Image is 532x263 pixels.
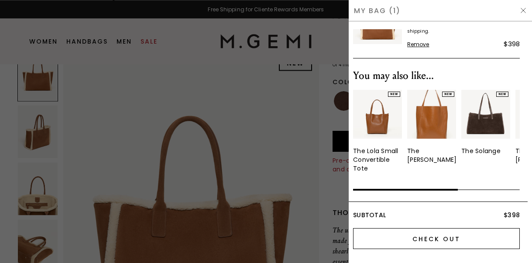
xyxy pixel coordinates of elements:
img: 7402830954555_01_Main_New_TheSolange_Chocolate_Suede_290x387_crop_center.jpg [461,90,510,139]
div: 1 / 5 [353,90,402,173]
img: Hide Drawer [520,7,527,14]
div: NEW [442,92,454,97]
a: NEWThe Solange [461,90,510,155]
span: Remove [407,41,429,48]
span: $398 [504,211,520,219]
div: NEW [496,92,508,97]
div: NEW [388,92,400,97]
div: $398 [504,39,520,49]
div: You may also like... [353,69,520,83]
span: Pre-ordered items will ship by the beginning of October and are not eligible for expedited shipping. [407,18,520,34]
a: NEWThe Lola Small Convertible Tote [353,90,402,173]
span: Subtotal [353,211,386,219]
img: 7397617172539_01_Main_New_TheLolaSmall_DarkTan_Leather_62f410ce-713c-4318-8296-82b0240d8670_290x3... [353,90,402,139]
img: 7397608390715_01_Main_New_TheLolaTote_DarkTan_Leather_dc5f0634-04a9-4444-a11a-7675e80ac6db_290x38... [407,90,456,139]
div: The [PERSON_NAME] [407,147,456,164]
div: The Lola Small Convertible Tote [353,147,402,173]
a: NEWThe [PERSON_NAME] [407,90,456,164]
input: Check Out [353,228,520,249]
div: The Solange [461,147,501,155]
